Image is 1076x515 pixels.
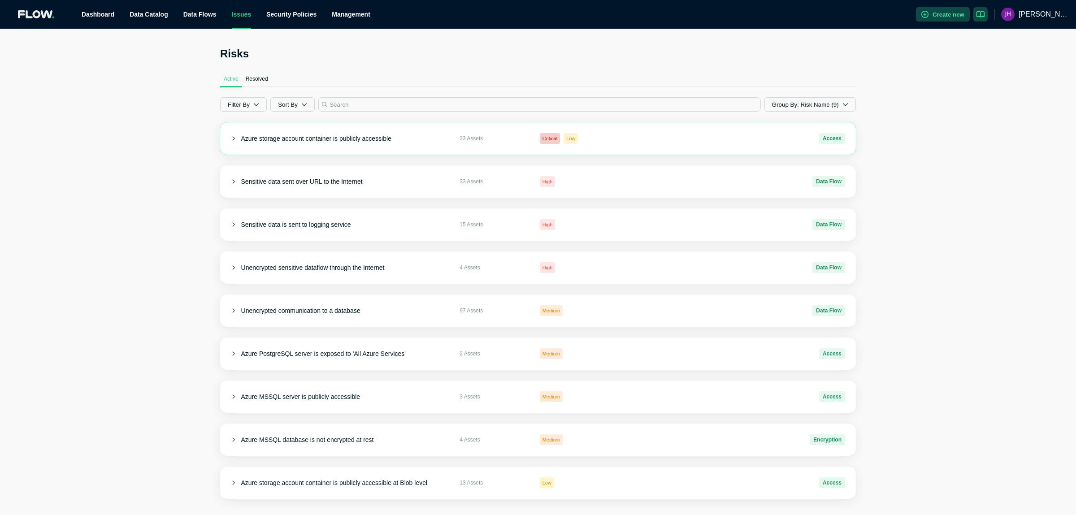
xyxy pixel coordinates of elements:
[241,307,360,314] span: Unencrypted communication to a database
[540,348,563,359] div: Medium
[812,176,845,187] span: Data Flow
[82,11,114,18] a: Dashboard
[819,477,845,488] span: Access
[241,135,391,142] span: Azure storage account container is publicly accessible
[460,435,532,444] span: 4 Assets
[241,393,360,400] span: Azure MSSQL server is publicly accessible
[318,97,761,112] input: Search
[460,392,532,401] span: 3 Assets
[220,47,856,61] h2: Risks
[764,97,856,112] button: Group By: Risk Name (9)
[220,424,856,456] div: Azure MSSQL database is not encrypted at rest4 AssetsMediumEncryption
[819,391,845,402] span: Access
[220,294,856,327] div: Unencrypted communication to a database97 AssetsMediumData Flow
[220,208,856,241] div: Sensitive data is sent to logging service15 AssetsHighData Flow
[241,221,351,228] span: Sensitive data is sent to logging service
[460,478,532,487] span: 13 Assets
[460,349,532,358] span: 2 Assets
[220,165,856,198] div: Sensitive data sent over URL to the Internet33 AssetsHighData Flow
[540,262,555,273] div: High
[220,467,856,499] div: Azure storage account container is publicly accessible at Blob level13 AssetsLowAccess
[241,178,363,185] span: Sensitive data sent over URL to the Internet
[183,11,217,18] span: Data Flows
[241,479,428,486] span: Azure storage account container is publicly accessible at Blob level
[812,262,845,273] span: Data Flow
[564,133,578,144] div: Low
[916,7,970,22] button: Create new
[241,350,406,357] span: Azure PostgreSQL server is exposed to 'All Azure Services'
[540,391,563,402] div: Medium
[220,122,856,155] div: Azure storage account container is publicly accessible23 AssetsCriticalLowAccess
[460,134,532,143] span: 23 Assets
[460,263,532,272] span: 4 Assets
[540,477,554,488] div: Low
[270,97,315,112] button: Sort By
[242,72,272,86] button: Resolved
[810,434,845,445] span: Encryption
[220,338,856,370] div: Azure PostgreSQL server is exposed to 'All Azure Services'2 AssetsMediumAccess
[460,177,532,186] span: 33 Assets
[819,348,845,359] span: Access
[812,305,845,316] span: Data Flow
[220,381,856,413] div: Azure MSSQL server is publicly accessible3 AssetsMediumAccess
[540,305,563,316] div: Medium
[220,97,267,112] button: Filter By
[460,306,532,315] span: 97 Assets
[1001,8,1015,21] img: f41e4c9b9a4b8675bf2c105ad5bc039b
[540,133,560,144] div: Critical
[130,11,168,18] a: Data Catalog
[460,220,532,229] span: 15 Assets
[540,176,555,187] div: High
[540,434,563,445] div: Medium
[241,264,385,271] span: Unencrypted sensitive dataflow through the Internet
[812,219,845,230] span: Data Flow
[224,75,239,82] span: Active
[220,251,856,284] div: Unencrypted sensitive dataflow through the Internet4 AssetsHighData Flow
[266,11,317,18] a: Security Policies
[540,219,555,230] div: High
[819,133,845,144] span: Access
[241,436,374,443] span: Azure MSSQL database is not encrypted at rest
[220,72,242,86] button: Active
[246,75,268,82] span: Resolved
